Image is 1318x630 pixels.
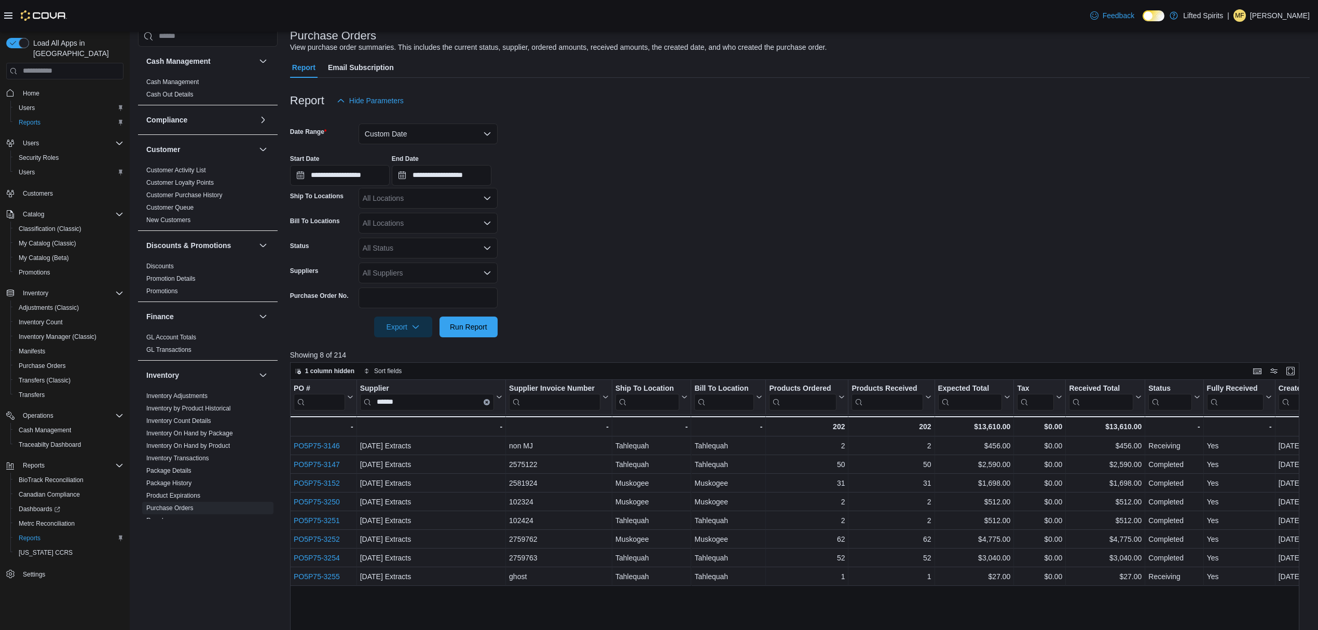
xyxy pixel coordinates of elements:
a: Feedback [1086,5,1138,26]
a: GL Account Totals [146,334,196,341]
div: Supplier Invoice Number [509,384,600,410]
a: Security Roles [15,152,63,164]
button: Users [2,136,128,150]
button: Classification (Classic) [10,222,128,236]
a: Classification (Classic) [15,223,86,235]
button: Inventory [257,369,269,381]
a: Customer Activity List [146,167,206,174]
span: Canadian Compliance [15,488,123,501]
label: Start Date [290,155,320,163]
span: Inventory Adjustments [146,392,208,400]
span: Feedback [1103,10,1134,21]
span: Promotion Details [146,275,196,283]
a: Traceabilty Dashboard [15,439,85,451]
span: My Catalog (Classic) [19,239,76,248]
div: - [1148,420,1200,433]
div: Expected Total [938,384,1002,393]
button: Products Ordered [769,384,845,410]
span: Metrc Reconciliation [19,519,75,528]
div: 202 [852,420,931,433]
div: Customer [138,164,278,230]
button: Metrc Reconciliation [10,516,128,531]
button: Users [10,101,128,115]
span: BioTrack Reconciliation [19,476,84,484]
a: Inventory Manager (Classic) [15,331,101,343]
label: Date Range [290,128,327,136]
span: Transfers [19,391,45,399]
button: Sort fields [360,365,406,377]
button: Promotions [10,265,128,280]
a: Customer Purchase History [146,191,223,199]
button: Inventory Count [10,315,128,330]
a: New Customers [146,216,190,224]
button: Home [2,86,128,101]
div: Tax [1017,384,1054,393]
button: Open list of options [483,194,491,202]
div: Status [1148,384,1191,393]
span: Adjustments (Classic) [19,304,79,312]
button: Cash Management [146,56,255,66]
span: MF [1235,9,1244,22]
button: PO # [294,384,353,410]
button: BioTrack Reconciliation [10,473,128,487]
button: Discounts & Promotions [146,240,255,251]
button: Inventory [19,287,52,299]
span: Settings [19,567,123,580]
div: $0.00 [1017,420,1062,433]
div: Cash Management [138,76,278,105]
span: Home [19,87,123,100]
span: Reports [19,534,40,542]
span: Customer Loyalty Points [146,179,214,187]
p: Showing 8 of 214 [290,350,1310,360]
a: Customers [19,187,57,200]
span: Cash Management [15,424,123,436]
div: - [509,420,609,433]
span: Inventory Count [15,316,123,328]
span: Traceabilty Dashboard [15,439,123,451]
a: Transfers [15,389,49,401]
button: Received Total [1069,384,1142,410]
span: Reports [15,532,123,544]
div: Finance [138,331,278,360]
span: Inventory Count Details [146,417,211,425]
div: - [293,420,353,433]
button: Status [1148,384,1200,410]
a: Dashboards [10,502,128,516]
span: Classification (Classic) [19,225,81,233]
a: PO5P75-3254 [294,554,340,562]
button: Purchase Orders [10,359,128,373]
a: PO5P75-3250 [294,498,340,506]
img: Cova [21,10,67,21]
span: GL Account Totals [146,333,196,341]
span: Inventory Count [19,318,63,326]
button: Products Received [852,384,931,410]
span: Reports [19,118,40,127]
div: Bill To Location [694,384,754,393]
div: - [615,420,688,433]
span: Email Subscription [328,57,394,78]
h3: Discounts & Promotions [146,240,231,251]
div: View purchase order summaries. This includes the current status, supplier, ordered amounts, recei... [290,42,827,53]
span: Purchase Orders [15,360,123,372]
span: BioTrack Reconciliation [15,474,123,486]
a: PO5P75-3152 [294,479,340,487]
span: My Catalog (Beta) [15,252,123,264]
button: Canadian Compliance [10,487,128,502]
button: Keyboard shortcuts [1251,365,1264,377]
button: Custom Date [359,124,498,144]
label: Status [290,242,309,250]
div: non MJ [509,440,609,452]
button: Reports [10,531,128,545]
a: Settings [19,568,49,581]
div: $0.00 [1017,440,1062,452]
div: Products Received [852,384,923,410]
span: Users [19,137,123,149]
button: Adjustments (Classic) [10,300,128,315]
h3: Purchase Orders [290,30,376,42]
a: Metrc Reconciliation [15,517,79,530]
span: Inventory by Product Historical [146,404,231,413]
div: Tax [1017,384,1054,410]
button: Reports [10,115,128,130]
div: Discounts & Promotions [138,260,278,302]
